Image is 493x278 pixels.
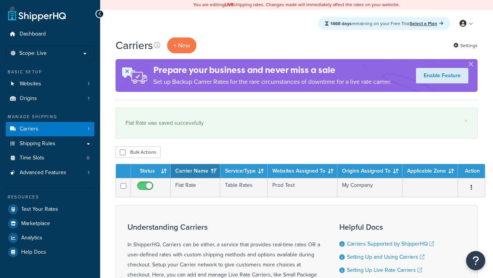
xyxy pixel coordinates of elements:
span: Time Slots [20,155,44,161]
h3: Helpful Docs [339,223,440,231]
li: Advanced Features [6,166,94,180]
span: 0 [87,155,89,161]
a: Setting Up Live Rate Carriers [347,266,422,274]
td: Prod Test [268,178,337,197]
th: Websites Assigned To: activate to sort column ascending [268,164,337,178]
h4: Prepare your business and never miss a sale [153,64,391,76]
td: My Company [337,178,402,197]
div: Manage Shipping [6,114,94,120]
span: Help Docs [21,249,46,256]
a: Setting Up and Using Carriers [347,253,424,261]
span: Analytics [21,235,42,241]
h3: Understanding Carriers [127,223,320,231]
th: Action [458,164,485,178]
a: Time Slots 0 [6,151,94,165]
span: Shipping Rules [20,141,55,147]
a: Settings [453,40,478,51]
span: 1 [88,95,89,102]
th: Status: activate to sort column ascending [131,164,171,178]
span: Carriers [20,126,39,132]
button: Open Resource Center [466,251,485,270]
img: ad-rules-rateshop-fe6ec290ccb7230408bd80ed9643f0289d75e0ffd9eb532fc0e269fcd187b520.png [116,59,153,92]
td: Table Rates [220,178,268,197]
a: Marketplace [6,217,94,231]
span: Scope: Live [19,50,47,57]
th: Applicable Zone: activate to sort column ascending [402,164,458,178]
div: Flat Rate was saved successfully [126,118,468,129]
strong: 1468 days [330,20,352,27]
a: Carriers 1 [6,122,94,136]
b: LIVE [225,1,234,8]
span: Marketplace [21,220,50,227]
span: Test Your Rates [21,206,58,213]
span: Advanced Features [20,170,66,176]
li: Time Slots [6,151,94,165]
th: Service/Type: activate to sort column ascending [220,164,268,178]
td: Flat Rate [171,178,220,197]
div: Resources [6,194,94,200]
li: Websites [6,77,94,91]
p: Set up Backup Carrier Rates for the rare circumstances of downtime for a live rate carrier. [153,76,391,87]
span: 1 [88,170,89,176]
th: Origins Assigned To: activate to sort column ascending [337,164,402,178]
a: Enable Feature [416,68,468,83]
a: Shipping Rules [6,137,94,151]
a: Origins 1 [6,92,94,106]
th: Carrier Name: activate to sort column ascending [171,164,220,178]
a: Dashboard [6,27,94,41]
button: + New [167,37,196,53]
a: Test Your Rates [6,202,94,216]
a: Analytics [6,231,94,245]
li: Origins [6,92,94,106]
button: Bulk Actions [116,146,161,158]
li: Carriers [6,122,94,136]
a: Advanced Features 1 [6,166,94,180]
a: ShipperHQ Home [8,6,66,21]
div: Basic Setup [6,69,94,75]
a: × [464,118,468,124]
a: Select a Plan [410,20,443,27]
span: Dashboard [20,31,46,37]
a: Help Docs [6,245,94,259]
span: Websites [20,81,41,87]
h1: Carriers [116,38,153,53]
a: Carriers Supported by ShipperHQ [347,240,434,248]
span: 1 [88,81,89,87]
span: 1 [88,126,89,132]
span: Origins [20,95,37,102]
div: remaining on your Free Trial [318,17,450,30]
a: Websites 1 [6,77,94,91]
